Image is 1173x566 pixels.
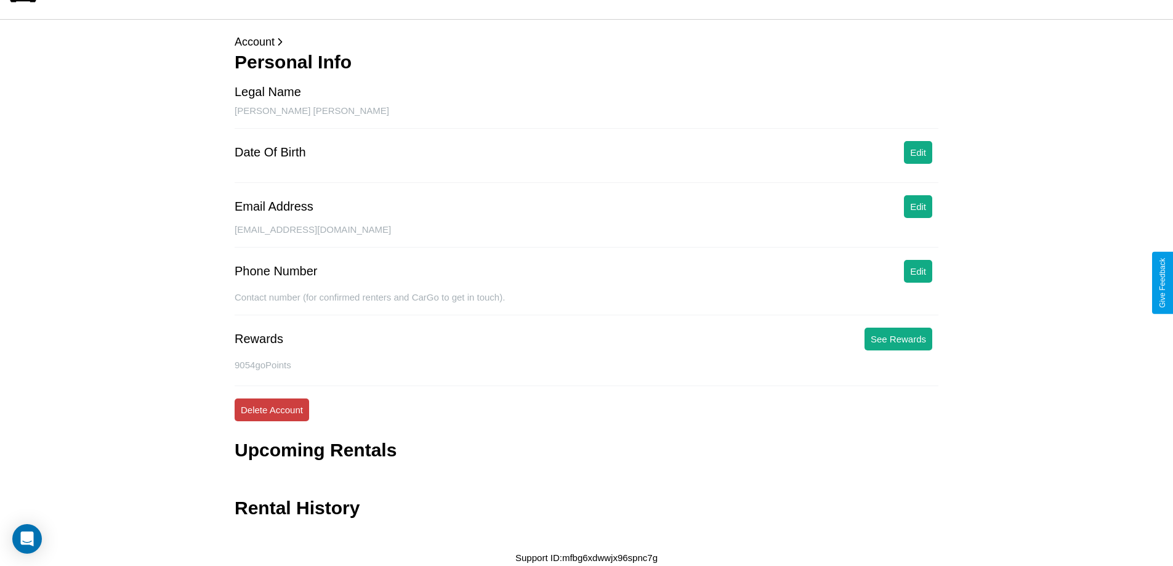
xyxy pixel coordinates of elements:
[235,32,938,52] p: Account
[235,200,313,214] div: Email Address
[904,195,932,218] button: Edit
[235,292,938,315] div: Contact number (for confirmed renters and CarGo to get in touch).
[515,549,658,566] p: Support ID: mfbg6xdwwjx96spnc7g
[904,141,932,164] button: Edit
[235,224,938,248] div: [EMAIL_ADDRESS][DOMAIN_NAME]
[12,524,42,554] div: Open Intercom Messenger
[235,357,938,373] p: 9054 goPoints
[235,52,938,73] h3: Personal Info
[235,398,309,421] button: Delete Account
[235,440,397,461] h3: Upcoming Rentals
[235,85,301,99] div: Legal Name
[865,328,932,350] button: See Rewards
[1158,258,1167,308] div: Give Feedback
[235,264,318,278] div: Phone Number
[235,332,283,346] div: Rewards
[235,145,306,160] div: Date Of Birth
[904,260,932,283] button: Edit
[235,105,938,129] div: [PERSON_NAME] [PERSON_NAME]
[235,498,360,519] h3: Rental History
